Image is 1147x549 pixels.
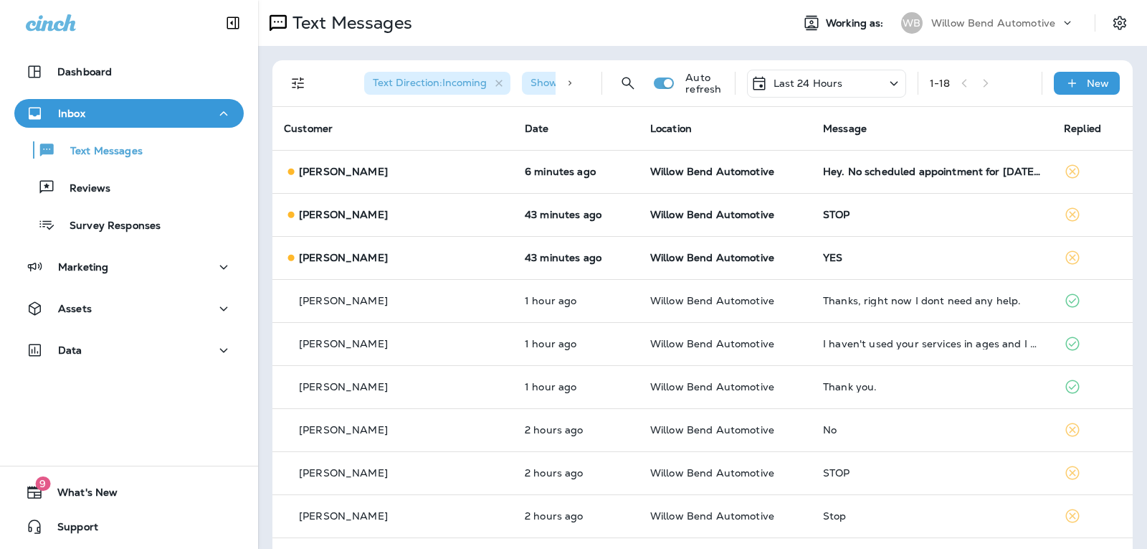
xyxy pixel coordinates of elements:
[1064,122,1101,135] span: Replied
[35,477,50,491] span: 9
[525,510,627,522] p: Oct 15, 2025 11:46 AM
[823,122,867,135] span: Message
[525,381,627,393] p: Oct 15, 2025 12:00 PM
[213,9,253,37] button: Collapse Sidebar
[299,209,388,220] p: [PERSON_NAME]
[14,99,244,128] button: Inbox
[299,424,388,436] p: [PERSON_NAME]
[650,337,774,350] span: Willow Bend Automotive
[823,467,1041,479] div: STOP
[525,252,627,263] p: Oct 15, 2025 01:06 PM
[823,209,1041,220] div: STOP
[650,510,774,522] span: Willow Bend Automotive
[823,252,1041,263] div: YES
[525,209,627,220] p: Oct 15, 2025 01:06 PM
[525,295,627,306] p: Oct 15, 2025 12:34 PM
[14,135,244,165] button: Text Messages
[299,295,388,306] p: [PERSON_NAME]
[650,294,774,307] span: Willow Bend Automotive
[826,17,887,29] span: Working as:
[525,166,627,177] p: Oct 15, 2025 01:43 PM
[774,78,843,89] p: Last 24 Hours
[43,487,118,504] span: What's New
[58,261,108,273] p: Marketing
[58,344,82,356] p: Data
[525,122,549,135] span: Date
[823,510,1041,522] div: Stop
[14,512,244,541] button: Support
[58,108,85,119] p: Inbox
[284,69,313,98] button: Filters
[14,253,244,281] button: Marketing
[650,165,774,178] span: Willow Bend Automotive
[14,57,244,86] button: Dashboard
[373,76,487,89] span: Text Direction : Incoming
[931,17,1055,29] p: Willow Bend Automotive
[525,424,627,436] p: Oct 15, 2025 11:48 AM
[299,467,388,479] p: [PERSON_NAME]
[58,303,92,314] p: Assets
[1087,78,1109,89] p: New
[525,338,627,349] p: Oct 15, 2025 12:22 PM
[43,521,98,538] span: Support
[14,294,244,323] button: Assets
[299,166,388,177] p: [PERSON_NAME]
[650,251,774,264] span: Willow Bend Automotive
[650,423,774,436] span: Willow Bend Automotive
[530,76,703,89] span: Show Start/Stop/Unsubscribe : true
[284,122,333,135] span: Customer
[823,424,1041,436] div: No
[650,122,692,135] span: Location
[823,166,1041,177] div: Hey. No scheduled appointment for tomorrow. I believe I was only coming by if the AC messes up on...
[287,12,412,34] p: Text Messages
[299,510,388,522] p: [PERSON_NAME]
[650,466,774,479] span: Willow Bend Automotive
[57,66,112,78] p: Dashboard
[14,172,244,202] button: Reviews
[650,208,774,221] span: Willow Bend Automotive
[685,72,723,95] p: Auto refresh
[14,478,244,507] button: 9What's New
[364,72,510,95] div: Text Direction:Incoming
[299,381,388,393] p: [PERSON_NAME]
[930,78,951,89] div: 1 - 18
[522,72,727,95] div: Show Start/Stop/Unsubscribe:true
[823,381,1041,393] div: Thank you.
[525,467,627,479] p: Oct 15, 2025 11:48 AM
[299,338,388,349] p: [PERSON_NAME]
[14,210,244,240] button: Survey Responses
[614,69,642,98] button: Search Messages
[299,252,388,263] p: [PERSON_NAME]
[14,336,244,365] button: Data
[56,145,143,159] p: Text Messages
[901,12,923,34] div: WB
[650,380,774,393] span: Willow Bend Automotive
[55,182,110,196] p: Reviews
[823,338,1041,349] div: I haven't used your services in ages and I wouldn't use it again. Kindly take me off your list
[1107,10,1133,36] button: Settings
[55,220,161,233] p: Survey Responses
[823,295,1041,306] div: Thanks, right now I dont need any help.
